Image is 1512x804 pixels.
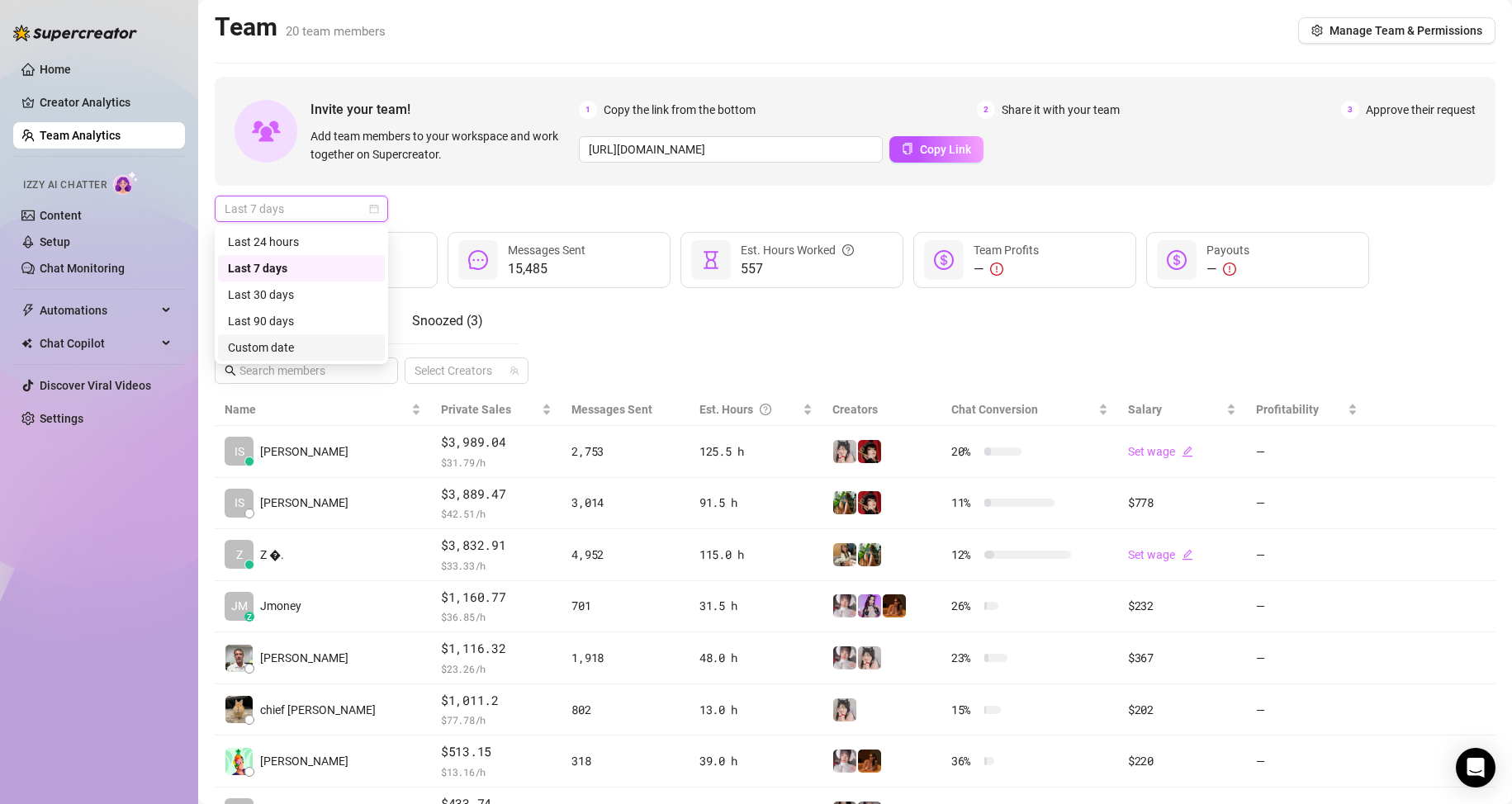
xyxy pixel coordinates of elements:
div: 1,918 [571,649,679,667]
span: Messages Sent [508,244,585,257]
span: Snoozed ( 3 ) [412,313,483,329]
a: Creator Analytics [40,89,172,116]
span: [PERSON_NAME] [260,649,348,667]
span: Salary [1128,403,1162,416]
span: Name [225,400,408,419]
span: Payouts [1206,244,1249,257]
span: dollar-circle [934,250,954,270]
a: Content [40,209,82,222]
div: z [244,612,254,622]
span: IS [235,442,244,461]
span: 2 [977,101,995,119]
span: $3,989.04 [441,433,552,452]
span: $ 42.51 /h [441,505,552,522]
img: Kisa [858,594,881,617]
img: Rosie [833,594,856,617]
span: 36 % [951,752,978,770]
div: 125.5 h [699,442,813,461]
span: $ 33.33 /h [441,557,552,574]
a: Setup [40,235,70,248]
span: Add team members to your workspace and work together on Supercreator. [310,127,572,163]
img: Rosie [833,646,856,669]
span: calendar [369,204,379,214]
a: Settings [40,412,83,425]
span: Izzy AI Chatter [23,177,107,193]
span: $ 13.16 /h [441,764,552,780]
span: Copy Link [920,143,971,156]
div: $220 [1128,752,1236,770]
td: — [1246,529,1367,581]
span: edit [1182,446,1193,457]
span: hourglass [701,250,721,270]
div: 115.0 h [699,546,813,564]
span: [PERSON_NAME] [260,752,348,770]
span: $ 31.79 /h [441,454,552,471]
a: Home [40,63,71,76]
span: Chat Copilot [40,330,157,357]
img: Ani [833,440,856,463]
span: $1,160.77 [441,588,552,608]
span: copy [902,143,913,154]
h2: Team [215,12,386,43]
span: Team Profits [974,244,1039,257]
td: — [1246,581,1367,633]
span: thunderbolt [21,304,35,317]
span: 23 % [951,649,978,667]
span: Manage Team & Permissions [1330,24,1482,37]
img: Ani [858,646,881,669]
span: $1,116.32 [441,639,552,659]
a: Chat Monitoring [40,262,125,275]
span: Automations [40,297,157,324]
img: chief keef [225,696,253,723]
span: Invite your team! [310,99,579,120]
a: Set wageedit [1128,445,1193,458]
div: $778 [1128,494,1236,512]
span: 20 % [951,442,978,461]
span: $3,889.47 [441,485,552,504]
img: Chat Copilot [21,338,32,349]
span: 11 % [951,494,978,512]
img: Ani [833,698,856,721]
span: dollar-circle [1167,250,1187,270]
a: Discover Viral Videos [40,379,151,392]
span: question-circle [760,400,771,419]
div: Est. Hours Worked [741,241,854,259]
span: message [468,250,488,270]
span: Profitability [1256,403,1319,416]
span: $ 36.85 /h [441,608,552,625]
span: [PERSON_NAME] [260,494,348,512]
span: exclamation-circle [990,262,1003,276]
span: Z �. [260,546,284,564]
img: Sabrina [858,543,881,566]
div: 701 [571,597,679,615]
span: JM [231,597,248,615]
span: exclamation-circle [1223,262,1236,276]
span: 15 % [951,701,978,719]
div: 13.0 h [699,701,813,719]
span: setting [1311,25,1323,36]
span: Jmoney [260,597,301,615]
img: PantheraX [883,594,906,617]
span: question-circle [842,241,854,259]
div: 4,952 [571,546,679,564]
div: Custom date [218,334,385,361]
td: — [1246,632,1367,684]
div: Last 90 days [228,312,375,330]
img: Sabrina [833,543,856,566]
img: Chen [225,748,253,775]
span: [PERSON_NAME] [260,442,348,461]
span: search [225,365,236,376]
div: 318 [571,752,679,770]
div: 2,753 [571,442,679,461]
div: Last 30 days [228,286,375,304]
div: 3,014 [571,494,679,512]
button: Copy Link [889,136,984,163]
span: $1,011.2 [441,691,552,711]
div: Open Intercom Messenger [1456,748,1495,787]
span: Private Sales [441,403,511,416]
img: Sabrina [833,491,856,514]
a: Team Analytics [40,129,121,142]
div: Last 90 days [218,308,385,334]
th: Creators [822,394,941,426]
span: Copy the link from the bottom [604,101,756,119]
